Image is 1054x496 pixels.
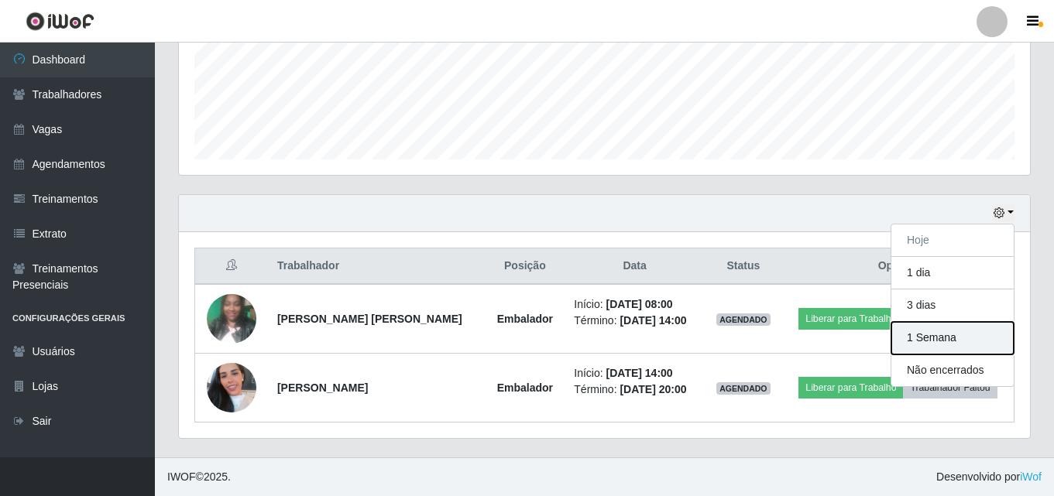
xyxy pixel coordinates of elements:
time: [DATE] 20:00 [620,383,686,395]
strong: [PERSON_NAME] [PERSON_NAME] [277,313,462,325]
li: Término: [574,313,695,329]
li: Início: [574,296,695,313]
span: © 2025 . [167,469,231,485]
th: Opções [782,248,1015,285]
time: [DATE] 08:00 [606,298,673,310]
button: 1 dia [891,257,1014,289]
li: Término: [574,381,695,398]
strong: Embalador [497,313,553,325]
span: IWOF [167,470,196,483]
time: [DATE] 14:00 [620,314,686,327]
button: Hoje [891,224,1014,257]
th: Data [565,248,705,285]
span: AGENDADO [716,382,771,395]
strong: Embalador [497,381,553,394]
button: 3 dias [891,289,1014,322]
button: Liberar para Trabalho [798,308,903,330]
span: AGENDADO [716,313,771,326]
button: Liberar para Trabalho [798,377,903,399]
img: 1750447582660.jpeg [207,344,256,432]
th: Posição [485,248,565,285]
img: 1713098995975.jpeg [207,286,256,351]
th: Status [705,248,782,285]
button: 1 Semana [891,322,1014,354]
button: Não encerrados [891,354,1014,386]
span: Desenvolvido por [936,469,1042,485]
time: [DATE] 14:00 [606,367,673,379]
li: Início: [574,365,695,381]
strong: [PERSON_NAME] [277,381,368,394]
a: iWof [1020,470,1042,483]
img: CoreUI Logo [26,12,94,31]
button: Trabalhador Faltou [903,377,997,399]
th: Trabalhador [268,248,486,285]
